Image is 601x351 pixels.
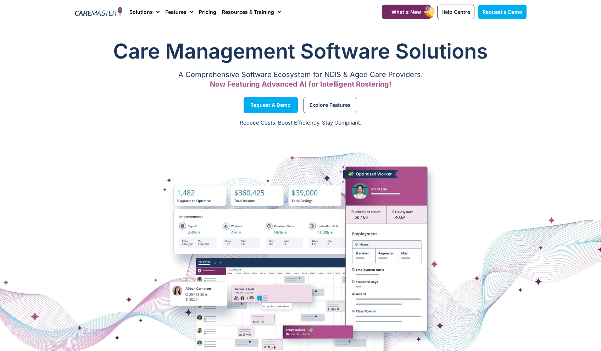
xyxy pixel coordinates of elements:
[244,97,298,113] a: Request a Demo
[304,97,357,113] a: Explore Features
[210,80,391,88] span: Now Featuring Advanced AI for Intelligent Rostering!
[310,103,351,107] span: Explore Features
[483,9,522,15] span: Request a Demo
[75,7,123,17] img: CareMaster Logo
[75,37,527,65] h1: Care Management Software Solutions
[441,9,470,15] span: Help Centre
[250,103,291,107] span: Request a Demo
[75,72,527,77] p: A Comprehensive Software Ecosystem for NDIS & Aged Care Providers.
[437,5,474,19] a: Help Centre
[391,9,421,15] span: What's New
[382,5,431,19] a: What's New
[478,5,527,19] a: Request a Demo
[4,119,597,127] p: Reduce Costs. Boost Efficiency. Stay Compliant.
